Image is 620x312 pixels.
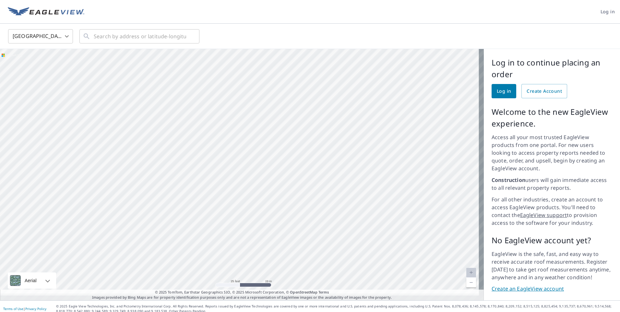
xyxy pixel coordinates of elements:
p: No EagleView account yet? [492,234,612,246]
div: [GEOGRAPHIC_DATA] [8,27,73,45]
a: Create an EagleView account [492,285,612,293]
a: Current Level 20, Zoom In Disabled [466,268,476,278]
div: Aerial [23,272,39,289]
p: | [3,307,46,311]
a: Current Level 20, Zoom Out [466,278,476,287]
span: Log in [497,87,511,95]
span: © 2025 TomTom, Earthstar Geographics SIO, © 2025 Microsoft Corporation, © [155,290,329,295]
a: OpenStreetMap [290,290,317,294]
p: Log in to continue placing an order [492,57,612,80]
img: EV Logo [8,7,84,17]
div: Aerial [8,272,56,289]
p: EagleView is the safe, fast, and easy way to receive accurate roof measurements. Register [DATE] ... [492,250,612,281]
a: Log in [492,84,516,98]
p: Access all your most trusted EagleView products from one portal. For new users looking to access ... [492,133,612,172]
span: Log in [601,8,615,16]
p: For all other industries, create an account to access EagleView products. You'll need to contact ... [492,196,612,227]
a: Privacy Policy [25,306,46,311]
strong: Construction [492,176,525,184]
span: Create Account [527,87,562,95]
a: Terms of Use [3,306,23,311]
a: Create Account [521,84,567,98]
a: EagleView support [520,211,567,219]
input: Search by address or latitude-longitude [94,27,186,45]
p: Welcome to the new EagleView experience. [492,106,612,129]
p: users will gain immediate access to all relevant property reports. [492,176,612,192]
a: Terms [318,290,329,294]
